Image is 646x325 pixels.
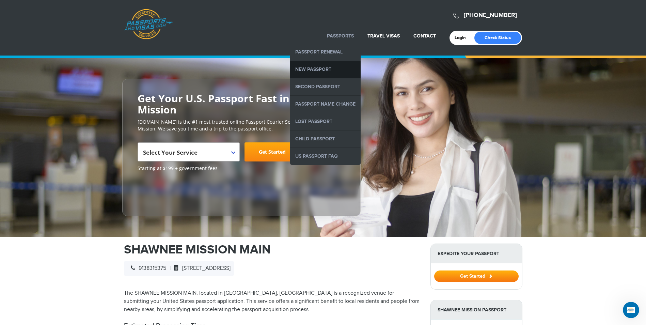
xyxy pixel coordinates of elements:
[474,32,521,44] a: Check Status
[143,149,198,156] span: Select Your Service
[327,33,354,39] a: Passports
[290,61,361,78] a: New Passport
[138,119,345,132] p: [DOMAIN_NAME] is the #1 most trusted online Passport Courier Service in Shawnee Mission. We save ...
[124,289,420,314] p: The SHAWNEE MISSION MAIN, located in [GEOGRAPHIC_DATA], [GEOGRAPHIC_DATA] is a recognized venue f...
[367,33,400,39] a: Travel Visas
[431,244,522,263] strong: Expedite Your Passport
[290,130,361,148] a: Child Passport
[171,265,231,272] span: [STREET_ADDRESS]
[464,12,517,19] a: [PHONE_NUMBER]
[138,142,240,161] span: Select Your Service
[138,165,345,172] span: Starting at $199 + government fees
[431,300,522,320] strong: Shawnee Mission Passport
[434,273,519,279] a: Get Started
[290,78,361,95] a: Second Passport
[143,145,233,164] span: Select Your Service
[124,261,234,276] div: |
[290,148,361,165] a: US Passport FAQ
[138,93,345,115] h2: Get Your U.S. Passport Fast in Shawnee Mission
[138,175,189,209] iframe: Customer reviews powered by Trustpilot
[290,113,361,130] a: Lost Passport
[124,244,420,256] h1: SHAWNEE MISSION MAIN
[124,9,173,40] a: Passports & [DOMAIN_NAME]
[290,96,361,113] a: Passport Name Change
[290,44,361,61] a: Passport Renewal
[455,35,471,41] a: Login
[623,302,639,318] iframe: Intercom live chat
[413,33,436,39] a: Contact
[245,142,300,161] a: Get Started
[434,270,519,282] button: Get Started
[127,265,166,272] span: 9138315375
